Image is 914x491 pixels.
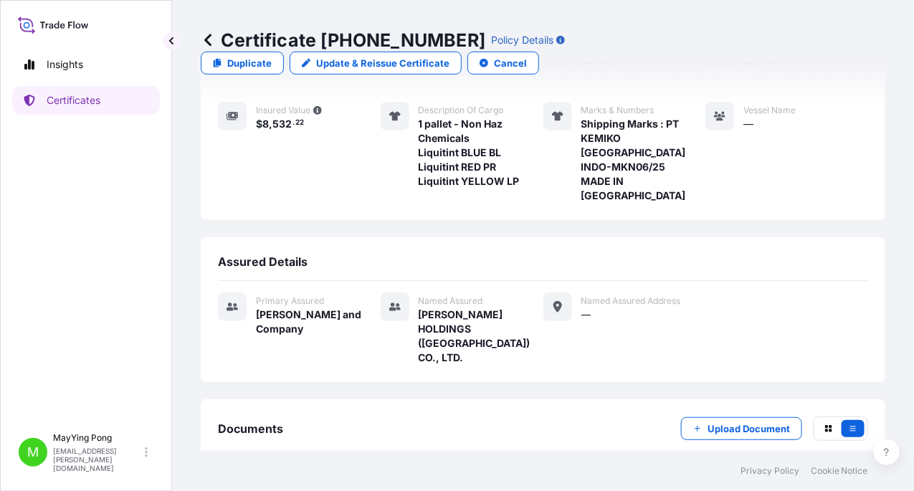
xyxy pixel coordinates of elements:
p: Duplicate [227,56,272,70]
span: Assured Details [218,254,308,269]
span: . [292,120,295,125]
p: Insights [47,57,83,72]
span: Insured Value [256,105,310,116]
button: Upload Document [681,417,802,440]
span: Named Assured [419,295,483,307]
a: Privacy Policy [741,465,799,477]
p: Upload Document [708,421,790,436]
button: Cancel [467,52,539,75]
a: Duplicate [201,52,284,75]
p: Cancel [494,56,527,70]
span: [PERSON_NAME] and Company [256,308,381,336]
span: Primary assured [256,295,324,307]
span: 532 [272,119,292,129]
p: Update & Reissue Certificate [316,56,449,70]
a: Update & Reissue Certificate [290,52,462,75]
p: MayYing Pong [53,432,142,444]
span: $ [256,119,262,129]
span: , [269,119,272,129]
span: — [581,308,591,322]
span: Named Assured Address [581,295,681,307]
span: [PERSON_NAME] HOLDINGS ([GEOGRAPHIC_DATA]) CO., LTD. [419,308,543,365]
span: 22 [295,120,304,125]
a: Insights [12,50,160,79]
span: Description of cargo [419,105,504,116]
p: Certificates [47,93,100,108]
span: Marks & Numbers [581,105,654,116]
span: 8 [262,119,269,129]
p: Certificate [PHONE_NUMBER] [201,29,485,52]
span: Documents [218,421,283,436]
span: Shipping Marks : PT KEMIKO [GEOGRAPHIC_DATA] INDO-MKN06/25 MADE IN [GEOGRAPHIC_DATA] [581,117,706,203]
span: — [743,117,753,131]
span: Vessel Name [743,105,796,116]
span: 1 pallet - Non Haz Chemicals Liquitint BLUE BL Liquitint RED PR Liquitint YELLOW LP [419,117,543,189]
a: Cookie Notice [811,465,868,477]
p: Policy Details [491,33,553,47]
span: M [27,445,39,459]
a: Certificates [12,86,160,115]
p: [EMAIL_ADDRESS][PERSON_NAME][DOMAIN_NAME] [53,447,142,472]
